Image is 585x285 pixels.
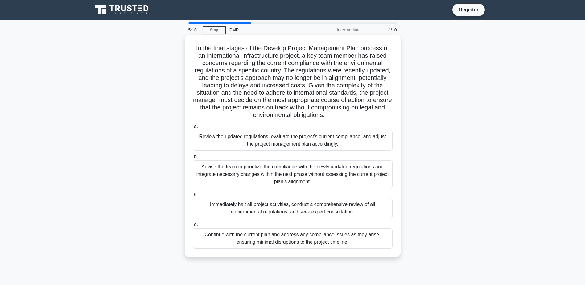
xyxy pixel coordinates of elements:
[194,154,198,159] span: b.
[455,6,482,14] a: Register
[203,26,226,34] a: Stop
[311,24,365,36] div: Intermediate
[194,222,198,227] span: d.
[194,124,198,129] span: a.
[194,192,198,197] span: c.
[365,24,401,36] div: 4/10
[192,44,393,119] h5: In the final stages of the Develop Project Management Plan process of an international infrastruc...
[226,24,311,36] div: PMP
[193,198,393,218] div: Immediately halt all project activities, conduct a comprehensive review of all environmental regu...
[193,228,393,249] div: Continue with the current plan and address any compliance issues as they arise, ensuring minimal ...
[185,24,203,36] div: 5:10
[193,130,393,151] div: Review the updated regulations, evaluate the project's current compliance, and adjust the project...
[193,160,393,188] div: Advise the team to prioritize the compliance with the newly updated regulations and integrate nec...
